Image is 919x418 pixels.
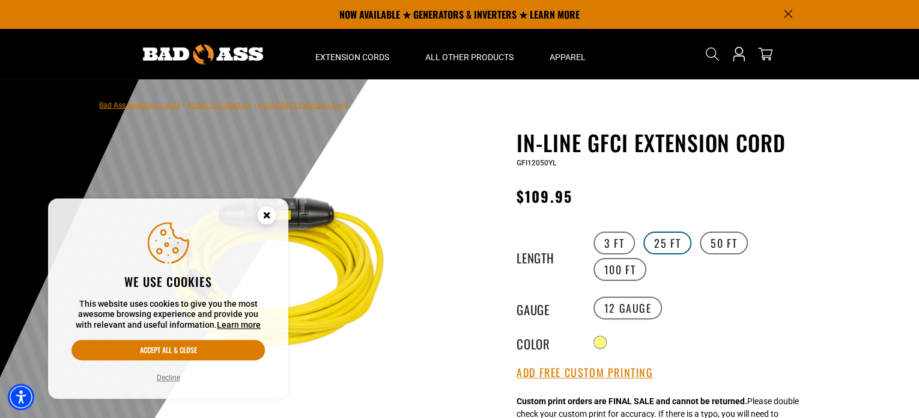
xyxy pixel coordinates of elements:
[71,299,265,331] p: This website uses cookies to give you the most awesome browsing experience and provide you with r...
[71,274,265,289] h2: We use cookies
[756,47,775,61] a: cart
[153,372,184,384] button: Decline
[517,130,811,155] h1: In-Line GFCI Extension Cord
[593,258,647,281] label: 100 FT
[517,366,653,380] button: Add Free Custom Printing
[297,29,407,79] summary: Extension Cords
[700,232,748,254] label: 50 FT
[99,101,180,109] a: Bad Ass Extension Cords
[99,97,348,112] nav: breadcrumbs
[245,198,288,236] button: Close this option
[643,232,691,254] label: 25 FT
[187,101,251,109] a: Return to Collection
[517,334,577,350] legend: Color
[8,384,34,410] div: Accessibility Menu
[425,52,514,63] span: All Other Products
[183,101,185,109] span: ›
[517,396,747,406] strong: Custom print orders are FINAL SALE and cannot be returned.
[48,198,288,399] aside: Cookie Consent
[258,101,348,109] span: In-Line GFCI Extension Cord
[517,185,572,207] span: $109.95
[517,159,556,167] span: GFI12050YL
[550,52,586,63] span: Apparel
[407,29,532,79] summary: All Other Products
[593,232,635,254] label: 3 FT
[253,101,256,109] span: ›
[517,300,577,316] legend: Gauge
[143,45,263,64] img: Bad Ass Extension Cords
[703,45,722,64] summary: Search
[217,320,261,330] a: This website uses cookies to give you the most awesome browsing experience and provide you with r...
[517,248,577,264] legend: Length
[729,29,748,79] a: Open this option
[593,297,663,319] label: 12 Gauge
[71,340,265,360] button: Accept all & close
[532,29,604,79] summary: Apparel
[315,52,389,63] span: Extension Cords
